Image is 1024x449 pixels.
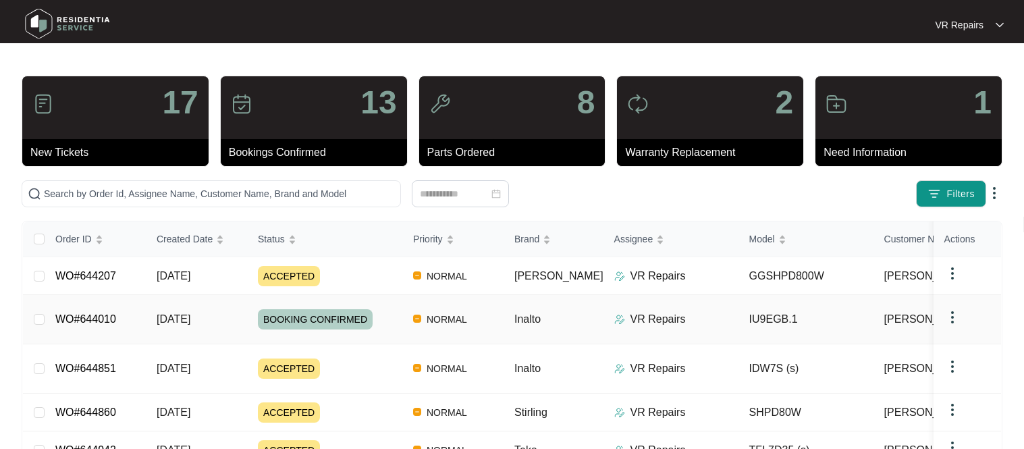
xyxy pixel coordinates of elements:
[32,93,54,115] img: icon
[749,232,775,246] span: Model
[775,86,793,119] p: 2
[413,232,443,246] span: Priority
[826,93,847,115] img: icon
[614,314,625,325] img: Assigner Icon
[20,3,115,44] img: residentia service logo
[429,93,451,115] img: icon
[162,86,198,119] p: 17
[157,406,190,418] span: [DATE]
[258,309,373,329] span: BOOKING CONFIRMED
[247,221,402,257] th: Status
[514,270,603,282] span: [PERSON_NAME]
[934,221,1001,257] th: Actions
[421,361,473,377] span: NORMAL
[514,232,539,246] span: Brand
[258,232,285,246] span: Status
[44,186,395,201] input: Search by Order Id, Assignee Name, Customer Name, Brand and Model
[986,185,1002,201] img: dropdown arrow
[421,311,473,327] span: NORMAL
[946,187,975,201] span: Filters
[45,221,146,257] th: Order ID
[738,295,873,344] td: IU9EGB.1
[614,407,625,418] img: Assigner Icon
[229,144,407,161] p: Bookings Confirmed
[944,309,961,325] img: dropdown arrow
[884,361,985,377] span: [PERSON_NAME] ...
[421,268,473,284] span: NORMAL
[514,406,547,418] span: Stirling
[738,221,873,257] th: Model
[360,86,396,119] p: 13
[927,187,941,201] img: filter icon
[627,93,649,115] img: icon
[55,313,116,325] a: WO#644010
[157,313,190,325] span: [DATE]
[625,144,803,161] p: Warranty Replacement
[577,86,595,119] p: 8
[630,404,686,421] p: VR Repairs
[614,271,625,282] img: Assigner Icon
[884,232,953,246] span: Customer Name
[427,144,605,161] p: Parts Ordered
[55,270,116,282] a: WO#644207
[258,402,320,423] span: ACCEPTED
[884,268,973,284] span: [PERSON_NAME]
[55,232,92,246] span: Order ID
[738,257,873,295] td: GGSHPD800W
[30,144,209,161] p: New Tickets
[973,86,992,119] p: 1
[935,18,983,32] p: VR Repairs
[614,232,653,246] span: Assignee
[157,270,190,282] span: [DATE]
[884,311,985,327] span: [PERSON_NAME] ...
[413,408,421,416] img: Vercel Logo
[258,266,320,286] span: ACCEPTED
[504,221,603,257] th: Brand
[157,232,213,246] span: Created Date
[996,22,1004,28] img: dropdown arrow
[630,311,686,327] p: VR Repairs
[402,221,504,257] th: Priority
[514,313,541,325] span: Inalto
[28,187,41,201] img: search-icon
[824,144,1002,161] p: Need Information
[884,404,973,421] span: [PERSON_NAME]
[614,363,625,374] img: Assigner Icon
[738,394,873,431] td: SHPD80W
[873,221,1008,257] th: Customer Name
[258,359,320,379] span: ACCEPTED
[421,404,473,421] span: NORMAL
[413,271,421,280] img: Vercel Logo
[55,406,116,418] a: WO#644860
[916,180,986,207] button: filter iconFilters
[944,402,961,418] img: dropdown arrow
[944,359,961,375] img: dropdown arrow
[944,265,961,282] img: dropdown arrow
[603,221,738,257] th: Assignee
[55,363,116,374] a: WO#644851
[413,364,421,372] img: Vercel Logo
[514,363,541,374] span: Inalto
[413,315,421,323] img: Vercel Logo
[738,344,873,394] td: IDW7S (s)
[146,221,247,257] th: Created Date
[157,363,190,374] span: [DATE]
[630,361,686,377] p: VR Repairs
[630,268,686,284] p: VR Repairs
[231,93,252,115] img: icon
